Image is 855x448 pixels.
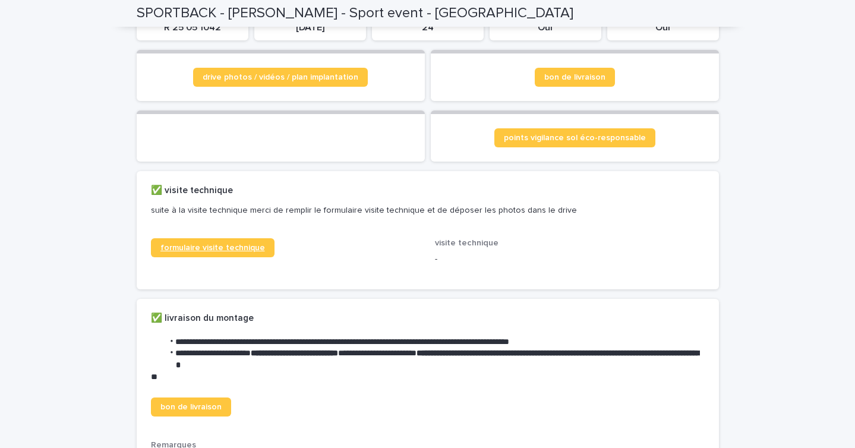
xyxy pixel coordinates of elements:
a: bon de livraison [151,397,231,417]
p: suite à la visite technique merci de remplir le formulaire visite technique et de déposer les pho... [151,205,700,216]
p: Oui [497,22,594,33]
a: formulaire visite technique [151,238,275,257]
a: bon de livraison [535,68,615,87]
h2: SPORTBACK - [PERSON_NAME] - Sport event - [GEOGRAPHIC_DATA] [137,5,573,22]
p: Oui [614,22,712,33]
a: points vigilance sol éco-responsable [494,128,655,147]
span: visite technique [435,239,499,247]
p: R 25 05 1042 [144,22,241,33]
p: 24 [379,22,477,33]
span: bon de livraison [544,73,605,81]
span: formulaire visite technique [160,244,265,252]
a: drive photos / vidéos / plan implantation [193,68,368,87]
span: bon de livraison [160,403,222,411]
h2: ✅ visite technique [151,185,233,196]
p: [DATE] [261,22,359,33]
h2: ✅ livraison du montage [151,313,254,324]
p: - [435,253,705,266]
span: drive photos / vidéos / plan implantation [203,73,358,81]
span: points vigilance sol éco-responsable [504,134,646,142]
